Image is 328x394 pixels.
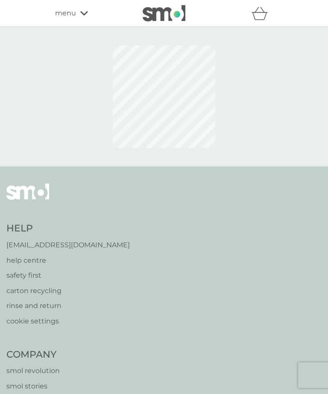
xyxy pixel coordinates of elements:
[6,316,130,327] a: cookie settings
[6,270,130,281] a: safety first
[6,300,130,311] a: rinse and return
[6,240,130,251] a: [EMAIL_ADDRESS][DOMAIN_NAME]
[6,285,130,296] a: carton recycling
[6,222,130,235] h4: Help
[143,5,185,21] img: smol
[6,348,98,361] h4: Company
[252,5,273,22] div: basket
[6,184,49,213] img: smol
[6,255,130,266] a: help centre
[6,365,98,376] a: smol revolution
[6,381,98,392] a: smol stories
[55,8,76,19] span: menu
